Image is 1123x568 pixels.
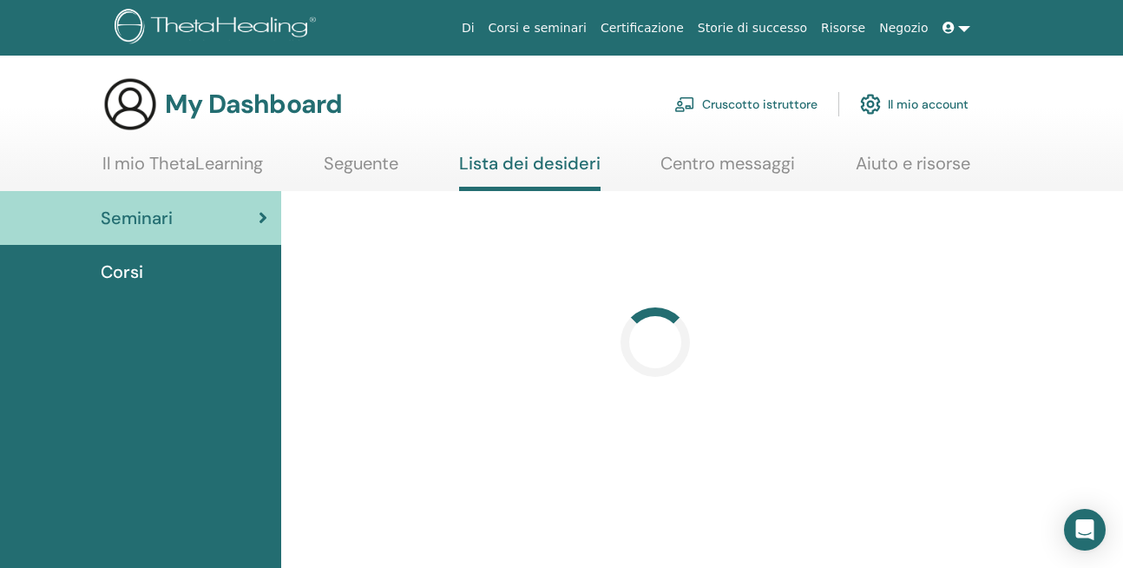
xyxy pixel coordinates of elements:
[102,76,158,132] img: generic-user-icon.jpg
[860,85,969,123] a: Il mio account
[814,12,872,44] a: Risorse
[459,153,601,191] a: Lista dei desideri
[674,96,695,112] img: chalkboard-teacher.svg
[455,12,482,44] a: Di
[102,153,263,187] a: Il mio ThetaLearning
[324,153,398,187] a: Seguente
[594,12,691,44] a: Certificazione
[1064,509,1106,551] div: Open Intercom Messenger
[691,12,814,44] a: Storie di successo
[101,205,173,231] span: Seminari
[872,12,935,44] a: Negozio
[674,85,818,123] a: Cruscotto istruttore
[101,259,143,285] span: Corsi
[115,9,322,48] img: logo.png
[165,89,342,120] h3: My Dashboard
[660,153,795,187] a: Centro messaggi
[482,12,594,44] a: Corsi e seminari
[856,153,970,187] a: Aiuto e risorse
[860,89,881,119] img: cog.svg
